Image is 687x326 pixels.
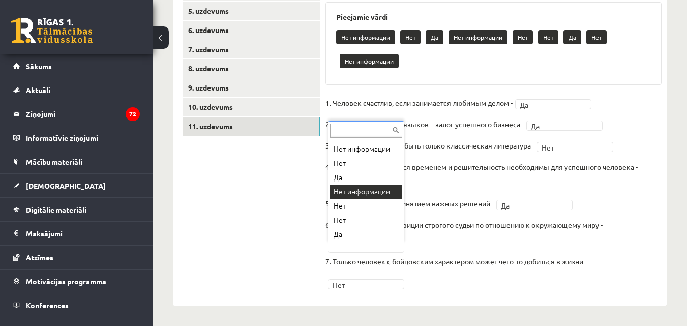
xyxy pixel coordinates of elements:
[330,170,402,185] div: Да
[330,142,402,156] div: Нет информации
[330,185,402,199] div: Нет информации
[330,213,402,227] div: Нет
[330,156,402,170] div: Нет
[330,199,402,213] div: Нет
[330,227,402,242] div: Да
